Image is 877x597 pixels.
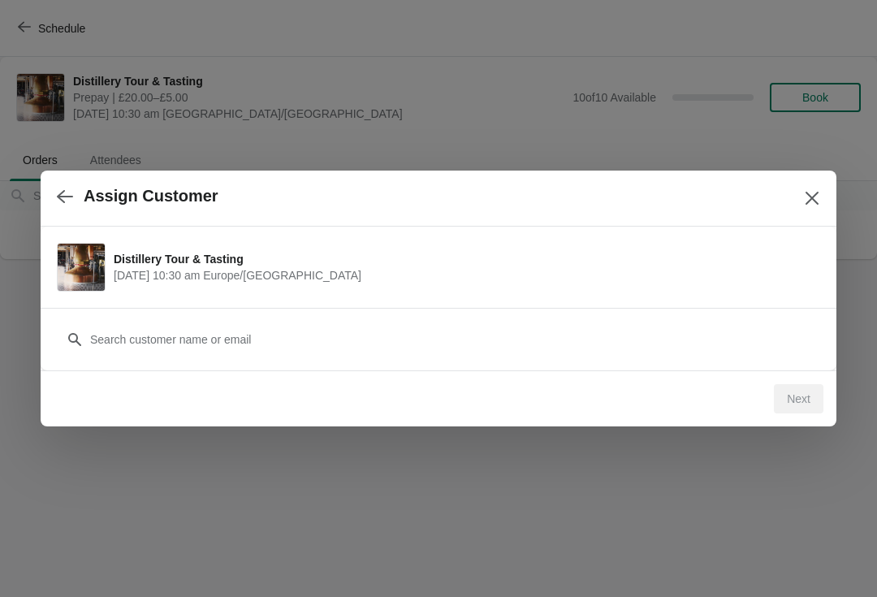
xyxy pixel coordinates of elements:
h2: Assign Customer [84,187,218,205]
button: Close [797,184,827,213]
span: Distillery Tour & Tasting [114,251,812,267]
img: Distillery Tour & Tasting | | September 17 | 10:30 am Europe/London [58,244,105,291]
input: Search customer name or email [89,325,820,354]
span: [DATE] 10:30 am Europe/[GEOGRAPHIC_DATA] [114,267,812,283]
